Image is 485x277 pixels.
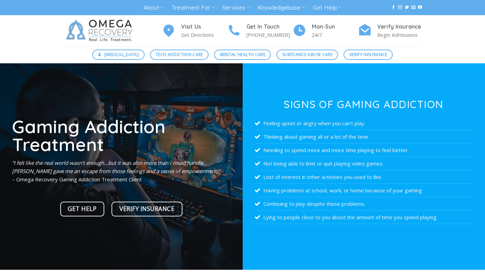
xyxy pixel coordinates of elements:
a: Visit Us Get Directions [162,22,227,39]
p: Get Directions [181,31,227,39]
p: [PHONE_NUMBER] [246,31,293,39]
a: Knowledgebase [257,1,305,14]
h1: Gaming Addiction Treatment [12,117,230,153]
a: Substance Abuse Care [276,50,338,60]
a: Services [222,1,250,14]
li: Lost of interest in other activities you used to like. [255,170,473,184]
em: “I felt like the real world wasn’t enough…but it was also more than I could handle. [PERSON_NAME]... [12,159,220,174]
a: Verify Insurance [344,50,393,60]
a: Send us an email [411,5,415,10]
span: [MEDICAL_DATA] [104,51,139,58]
h4: Visit Us [181,22,227,31]
li: Thinking about gaming all or a lot of the time [255,130,473,143]
li: Lying to people close to you about the amount of time you spend playing. [255,211,473,224]
a: Mental Health Care [214,50,271,60]
img: Omega Recovery [62,15,139,46]
a: About [144,1,164,14]
a: Follow on Twitter [405,5,409,10]
h3: Signs of Gaming Addiction [255,99,473,109]
a: [MEDICAL_DATA] [92,50,145,60]
span: Verify Insurance [119,204,175,214]
span: Get Help [68,204,96,214]
p: – Omega Recovery Gaming Addiction Treatment Client [12,159,230,183]
span: Mental Health Care [220,51,265,58]
span: Verify Insurance [349,51,387,58]
a: Get Help [60,202,105,216]
a: Verify Insurance Begin Admissions [358,22,423,39]
a: Tech Addiction Care [150,50,209,60]
li: Having problems at school, work, or home because of your gaming [255,184,473,197]
li: Needing to spend more and more time playing to feel better. [255,143,473,157]
span: Substance Abuse Care [282,51,333,58]
p: 24/7 [312,31,358,39]
li: Not being able to limit or quit playing video games. [255,157,473,170]
h4: Verify Insurance [377,22,423,31]
h4: Get In Touch [246,22,293,31]
p: Begin Admissions [377,31,423,39]
a: Treatment For [172,1,215,14]
h4: Mon-Sun [312,22,358,31]
span: Tech Addiction Care [156,51,203,58]
a: Get Help [313,1,341,14]
a: Follow on YouTube [418,5,422,10]
li: Continuing to play despite these problems. [255,197,473,211]
a: Get In Touch [PHONE_NUMBER] [227,22,293,39]
a: Follow on Instagram [398,5,402,10]
li: Feeling upset or angry when you can’t play. [255,117,473,130]
a: Verify Insurance [112,202,182,216]
a: Follow on Facebook [391,5,396,10]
